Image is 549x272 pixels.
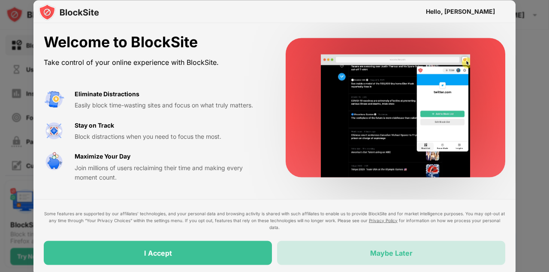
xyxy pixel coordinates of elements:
div: Join millions of users reclaiming their time and making every moment count. [75,163,265,182]
div: Maybe Later [370,248,413,257]
img: value-avoid-distractions.svg [44,89,64,110]
div: Stay on Track [75,120,114,130]
div: Block distractions when you need to focus the most. [75,131,265,141]
a: Privacy Policy [369,217,398,223]
div: Some features are supported by our affiliates’ technologies, and your personal data and browsing ... [44,210,505,230]
div: Hello, [PERSON_NAME] [426,8,495,15]
div: Take control of your online experience with BlockSite. [44,56,265,68]
img: logo-blocksite.svg [39,3,99,21]
div: Eliminate Distractions [75,89,139,98]
div: Easily block time-wasting sites and focus on what truly matters. [75,101,265,110]
img: value-safe-time.svg [44,152,64,172]
div: Welcome to BlockSite [44,34,265,51]
img: value-focus.svg [44,120,64,141]
div: Maximize Your Day [75,152,130,161]
div: I Accept [144,248,172,257]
